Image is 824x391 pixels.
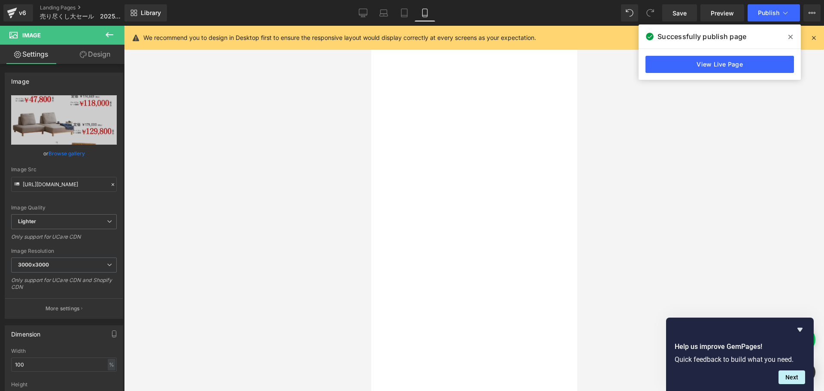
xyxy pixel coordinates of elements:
[803,4,821,21] button: More
[675,342,805,352] h2: Help us improve GemPages!
[11,277,117,296] div: Only support for UCare CDN and Shopify CDN
[5,298,123,318] button: More settings
[11,248,117,254] div: Image Resolution
[17,7,28,18] div: v6
[657,31,746,42] span: Successfully publish page
[795,324,805,335] button: Hide survey
[45,305,80,312] p: More settings
[11,358,117,372] input: auto
[48,146,85,161] a: Browse gallery
[621,4,638,21] button: Undo
[748,4,800,21] button: Publish
[143,33,536,42] p: We recommend you to design in Desktop first to ensure the responsive layout would display correct...
[18,218,36,224] b: Lighter
[700,4,744,21] a: Preview
[373,4,394,21] a: Laptop
[779,370,805,384] button: Next question
[40,4,137,11] a: Landing Pages
[758,9,779,16] span: Publish
[11,167,117,173] div: Image Src
[673,9,687,18] span: Save
[11,348,117,354] div: Width
[124,4,167,21] a: New Library
[11,382,117,388] div: Height
[675,355,805,364] p: Quick feedback to build what you need.
[40,13,121,20] span: 売り尽くし大セール 2025.09
[11,149,117,158] div: or
[675,324,805,384] div: Help us improve GemPages!
[108,359,115,370] div: %
[11,177,117,192] input: Link
[11,205,117,211] div: Image Quality
[11,73,29,85] div: Image
[3,4,33,21] a: v6
[11,326,41,338] div: Dimension
[353,4,373,21] a: Desktop
[645,56,794,73] a: View Live Page
[711,9,734,18] span: Preview
[415,4,435,21] a: Mobile
[64,45,126,64] a: Design
[642,4,659,21] button: Redo
[11,233,117,246] div: Only support for UCare CDN
[22,32,41,39] span: Image
[18,261,49,268] b: 3000x3000
[394,4,415,21] a: Tablet
[141,9,161,17] span: Library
